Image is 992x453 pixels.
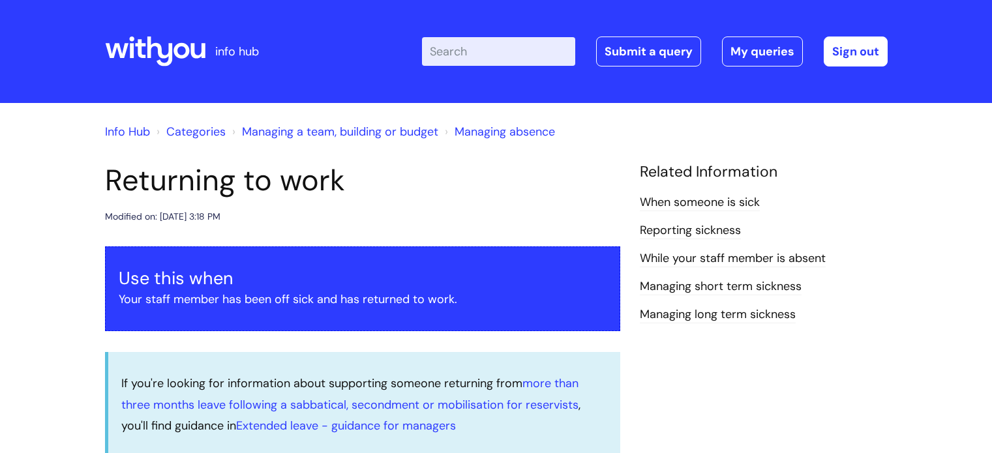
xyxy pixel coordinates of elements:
a: While‌ ‌your‌ ‌staff‌ ‌member‌ ‌is‌ ‌absent‌ [640,250,826,267]
h3: Use this when [119,268,607,289]
a: more than three months leave following a sabbatical, secondment or mobilisation for reservists [121,375,579,412]
a: Extended leave - guidance for managers [236,418,456,433]
a: Managing short term sickness [640,278,802,295]
a: When someone is sick [640,194,760,211]
li: Managing a team, building or budget [229,121,438,142]
p: Your staff member has been off sick and has returned to work. [119,289,607,310]
p: info hub [215,41,259,62]
div: Modified on: [DATE] 3:18 PM [105,209,220,225]
a: Managing absence [455,124,555,139]
h4: Related Information [640,163,888,181]
a: Sign out [824,37,888,66]
li: Solution home [153,121,226,142]
a: Managing a team, building or budget [242,124,438,139]
a: Categories [166,124,226,139]
a: Reporting sickness [640,222,741,239]
p: If you're looking for information about supporting someone returning from , you'll find guidance in [121,373,607,436]
a: Submit a query [596,37,701,66]
a: My queries [722,37,803,66]
li: Managing absence [442,121,555,142]
h1: Returning to work [105,163,620,198]
input: Search [422,37,575,66]
a: Managing long term sickness [640,306,796,323]
a: Info Hub [105,124,150,139]
div: | - [422,37,888,66]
